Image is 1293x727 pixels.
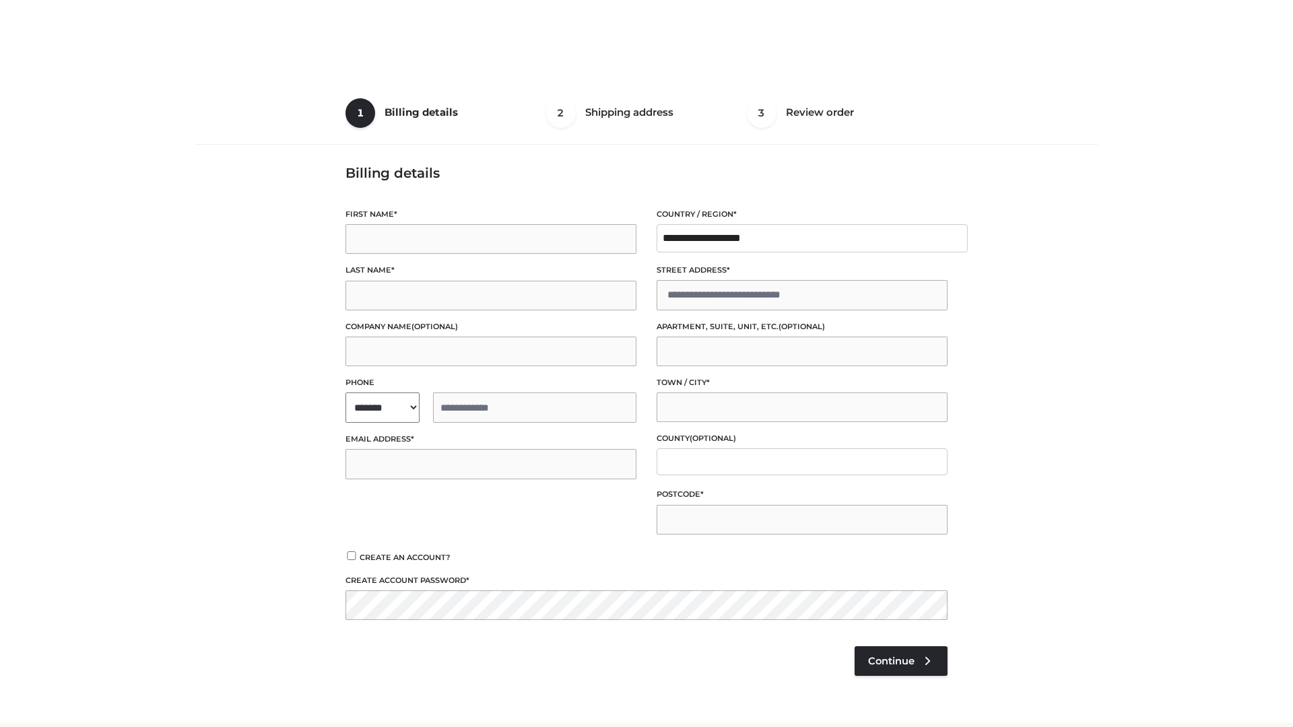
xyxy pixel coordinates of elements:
span: (optional) [690,434,736,443]
span: (optional) [411,322,458,331]
span: Create an account? [360,553,451,562]
span: Review order [786,106,854,118]
span: 1 [345,98,375,128]
label: First name [345,208,636,221]
label: Company name [345,320,636,333]
a: Continue [855,646,948,676]
span: 3 [747,98,776,128]
label: Apartment, suite, unit, etc. [657,320,948,333]
label: Create account password [345,574,948,587]
h3: Billing details [345,165,948,181]
span: 2 [546,98,576,128]
span: Billing details [385,106,458,118]
span: Shipping address [585,106,673,118]
label: Postcode [657,488,948,501]
label: Street address [657,264,948,277]
label: Phone [345,376,636,389]
label: Last name [345,264,636,277]
label: Town / City [657,376,948,389]
span: Continue [868,655,915,667]
input: Create an account? [345,551,358,560]
label: County [657,432,948,445]
label: Country / Region [657,208,948,221]
label: Email address [345,433,636,446]
span: (optional) [778,322,825,331]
